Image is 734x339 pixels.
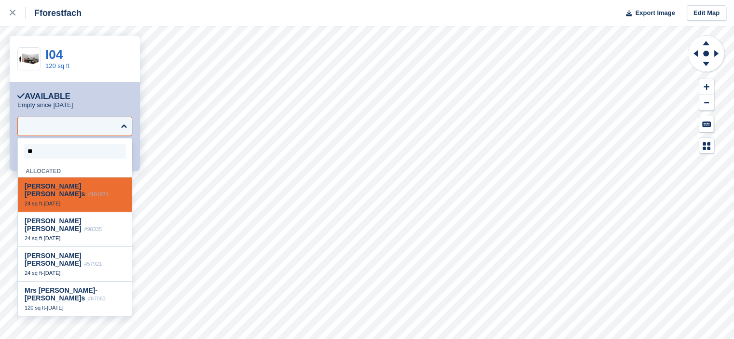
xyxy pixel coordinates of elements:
button: Keyboard Shortcuts [699,116,714,132]
span: [PERSON_NAME] [25,190,81,198]
span: [PERSON_NAME] s [25,182,85,198]
img: 125-sqft-unit.jpg [18,51,40,68]
button: Export Image [620,5,675,21]
span: 120 sq ft [25,305,45,311]
div: Allocated [18,163,132,177]
span: [PERSON_NAME] [25,217,81,232]
span: [PERSON_NAME] [25,217,81,225]
span: [DATE] [44,270,61,276]
div: - [25,270,125,276]
div: - [25,200,125,207]
button: Map Legend [699,138,714,154]
span: #57921 [84,261,102,267]
span: [PERSON_NAME] [25,294,81,302]
span: [DATE] [44,235,61,241]
span: 24 sq ft [25,270,42,276]
div: Available [17,92,70,101]
div: - [25,235,125,242]
span: #67063 [88,296,106,301]
span: #98335 [84,226,102,232]
span: [PERSON_NAME] [25,252,81,259]
a: I04 [45,47,63,62]
button: Zoom Out [699,95,714,111]
span: [DATE] [47,305,64,311]
span: 24 sq ft [25,235,42,241]
button: Zoom In [699,79,714,95]
a: Edit Map [687,5,726,21]
a: 120 sq ft [45,62,69,69]
span: 24 sq ft [25,201,42,206]
span: Mrs [PERSON_NAME]- s [25,286,97,302]
div: - [25,304,125,311]
span: [PERSON_NAME] [25,252,81,267]
p: Empty since [DATE] [17,101,73,109]
span: [DATE] [44,201,61,206]
span: Export Image [635,8,675,18]
div: Fforestfach [26,7,82,19]
span: #101974 [88,191,109,197]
